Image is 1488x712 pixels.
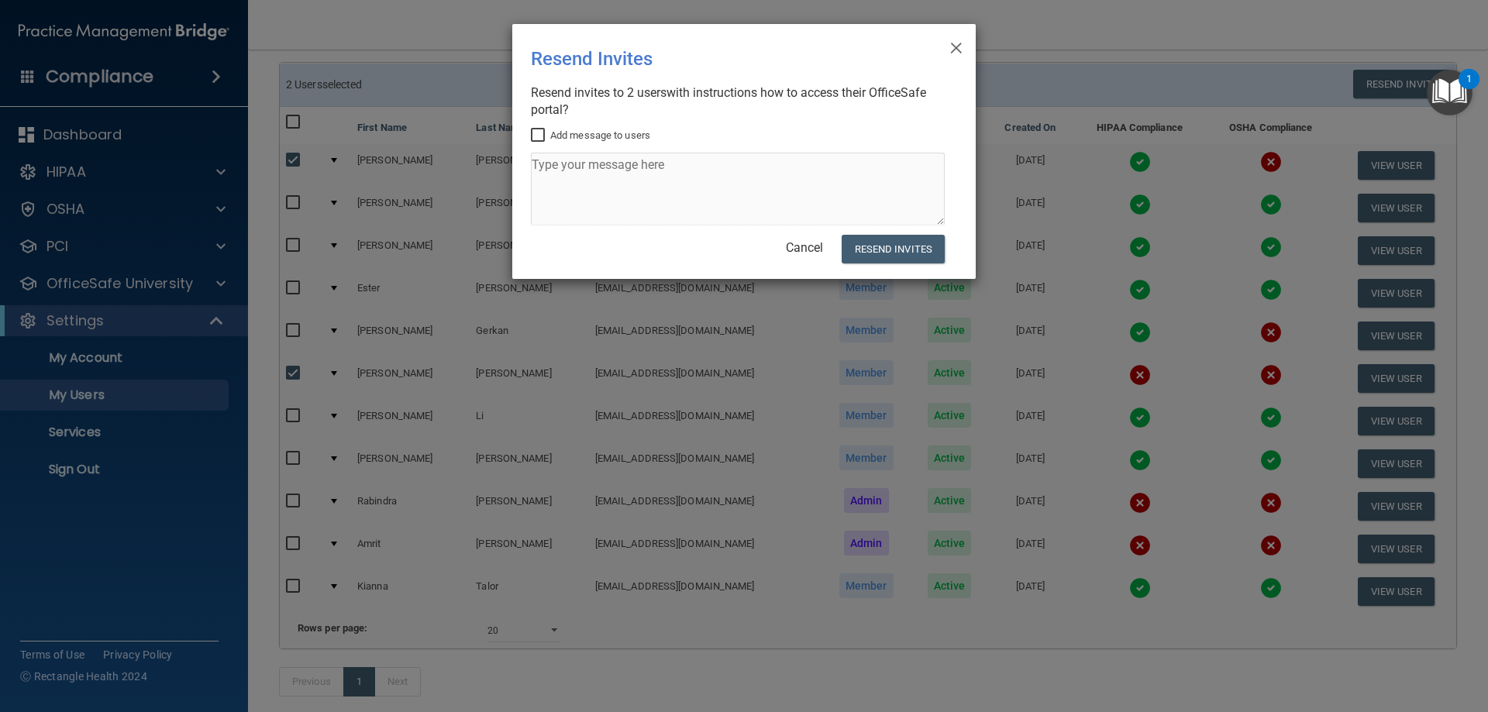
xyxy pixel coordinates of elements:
div: 1 [1466,79,1472,99]
button: Resend Invites [842,235,945,263]
input: Add message to users [531,129,549,142]
label: Add message to users [531,126,650,145]
div: Resend invites to 2 user with instructions how to access their OfficeSafe portal? [531,84,945,119]
button: Open Resource Center, 1 new notification [1427,70,1472,115]
div: Resend Invites [531,36,894,81]
span: × [949,30,963,61]
a: Cancel [786,240,823,255]
span: s [660,85,666,100]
